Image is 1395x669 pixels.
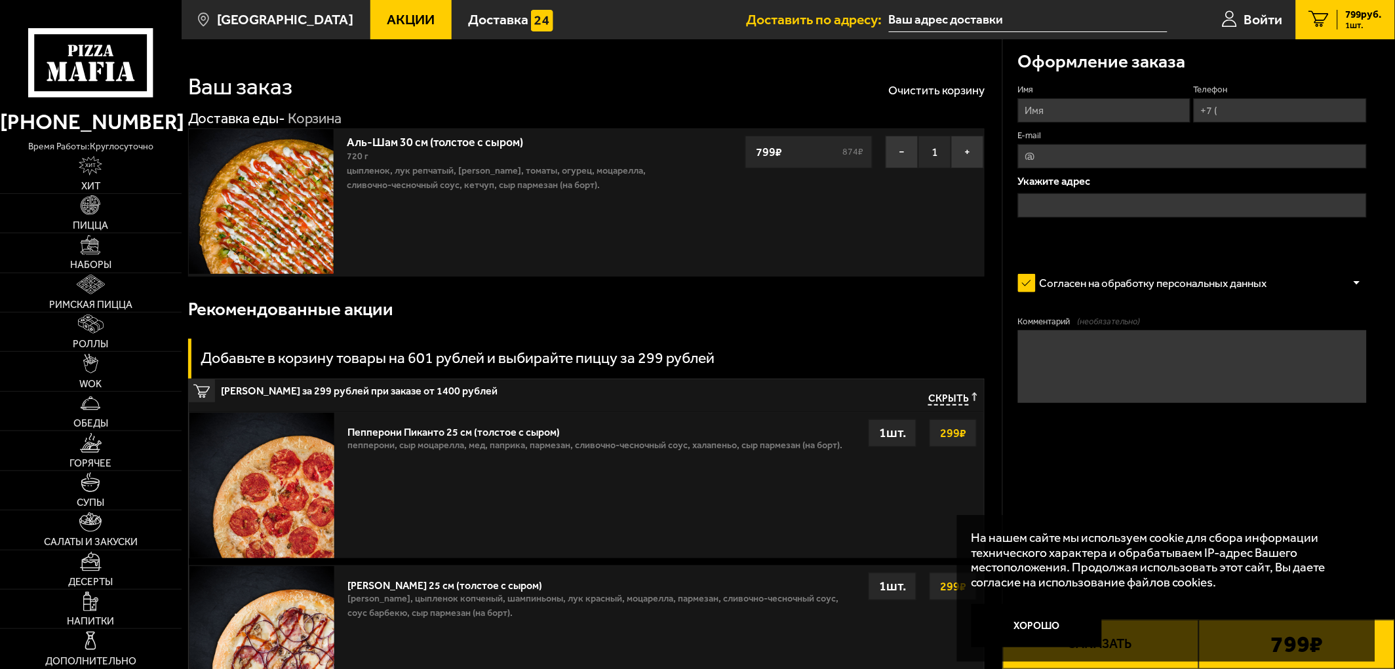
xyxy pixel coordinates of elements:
[937,574,970,599] strong: 299 ₽
[1018,144,1367,168] input: @
[1018,316,1367,328] label: Комментарий
[888,85,985,96] button: Очистить корзину
[531,10,553,31] img: 15daf4d41897b9f0e9f617042186c801.svg
[1346,10,1382,20] span: 799 руб.
[869,573,916,600] div: 1 шт.
[468,12,528,26] span: Доставка
[188,300,394,318] h3: Рекомендованные акции
[347,151,368,162] span: 720 г
[886,136,918,168] button: −
[753,140,785,164] strong: 799 ₽
[387,12,435,26] span: Акции
[840,147,866,157] s: 874 ₽
[1018,84,1191,96] label: Имя
[347,419,842,438] div: Пепперони Пиканто 25 см (толстое с сыром)
[69,459,111,468] span: Горячее
[869,419,916,447] div: 1 шт.
[1018,98,1191,123] input: Имя
[201,351,715,366] h3: Добавьте в корзину товары на 601 рублей и выбирайте пиццу за 299 рублей
[1077,316,1140,328] span: (необязательно)
[188,109,286,127] a: Доставка еды-
[972,530,1353,590] p: На нашем сайте мы используем cookie для сбора информации технического характера и обрабатываем IP...
[347,438,842,459] p: пепперони, сыр Моцарелла, мед, паприка, пармезан, сливочно-чесночный соус, халапеньо, сыр пармеза...
[222,379,699,396] span: [PERSON_NAME] за 299 рублей при заказе от 1400 рублей
[77,498,104,508] span: Супы
[928,392,977,406] button: Скрыть
[937,421,970,446] strong: 299 ₽
[347,592,854,627] p: [PERSON_NAME], цыпленок копченый, шампиньоны, лук красный, моцарелла, пармезан, сливочно-чесночны...
[918,136,951,168] span: 1
[189,412,985,558] a: Пепперони Пиканто 25 см (толстое с сыром)пепперони, сыр Моцарелла, мед, паприка, пармезан, сливоч...
[70,260,111,270] span: Наборы
[188,75,293,98] h1: Ваш заказ
[45,657,136,666] span: Дополнительно
[347,164,690,193] p: цыпленок, лук репчатый, [PERSON_NAME], томаты, огурец, моцарелла, сливочно-чесночный соус, кетчуп...
[1244,12,1283,26] span: Войти
[288,109,342,128] div: Корзина
[951,136,984,168] button: +
[44,537,138,547] span: Салаты и закуски
[1194,84,1367,96] label: Телефон
[73,339,108,349] span: Роллы
[347,130,538,149] a: Аль-Шам 30 см (толстое с сыром)
[1346,21,1382,29] span: 1 шт.
[217,12,353,26] span: [GEOGRAPHIC_DATA]
[747,12,889,26] span: Доставить по адресу:
[73,221,108,231] span: Пицца
[972,604,1103,648] button: Хорошо
[1018,130,1367,142] label: E-mail
[68,577,113,587] span: Десерты
[1018,176,1367,187] p: Укажите адрес
[79,379,102,389] span: WOK
[81,182,100,191] span: Хит
[67,617,114,626] span: Напитки
[347,573,854,592] div: [PERSON_NAME] 25 см (толстое с сыром)
[1194,98,1367,123] input: +7 (
[1018,269,1282,297] label: Согласен на обработку персональных данных
[73,419,108,429] span: Обеды
[928,392,969,406] span: Скрыть
[1018,52,1186,71] h3: Оформление заказа
[889,8,1168,32] input: Ваш адрес доставки
[49,300,132,310] span: Римская пицца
